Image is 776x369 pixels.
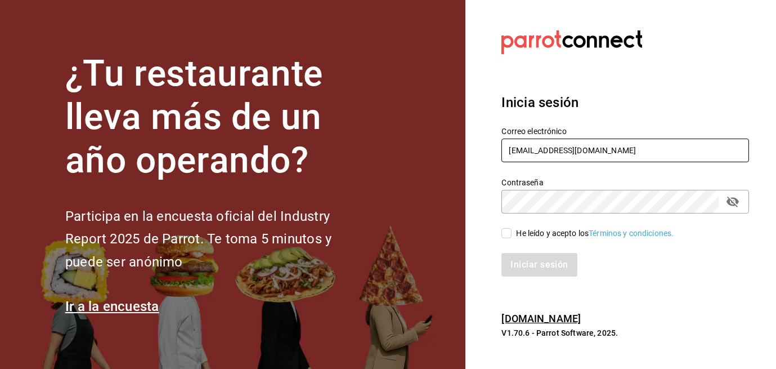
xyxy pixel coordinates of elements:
a: Ir a la encuesta [65,299,159,314]
a: [DOMAIN_NAME] [501,313,581,324]
label: Correo electrónico [501,127,749,135]
label: Contraseña [501,179,749,186]
h3: Inicia sesión [501,92,749,113]
button: passwordField [723,192,742,211]
p: V1.70.6 - Parrot Software, 2025. [501,327,749,339]
input: Ingresa tu correo electrónico [501,139,749,162]
h1: ¿Tu restaurante lleva más de un año operando? [65,52,369,182]
div: He leído y acepto los [516,228,674,239]
h2: Participa en la encuesta oficial del Industry Report 2025 de Parrot. Te toma 5 minutos y puede se... [65,205,369,274]
a: Términos y condiciones. [589,229,674,238]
